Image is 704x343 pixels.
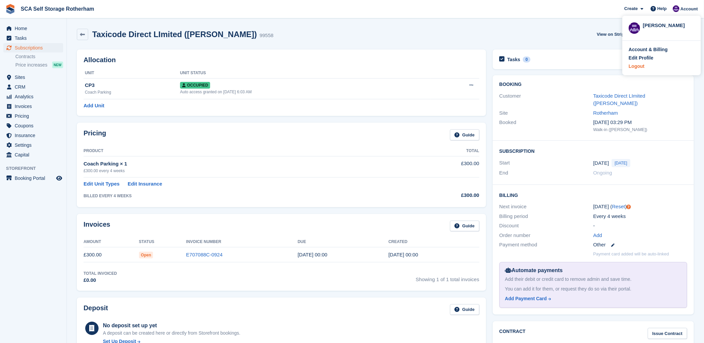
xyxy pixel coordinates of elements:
a: menu [3,140,63,150]
div: £0.00 [84,276,117,284]
th: Invoice Number [186,237,298,247]
div: You can add it for them, or request they do so via their portal. [505,285,682,293]
a: menu [3,92,63,101]
time: 2025-08-31 23:00:00 UTC [593,159,609,167]
div: Coach Parking [85,89,180,95]
div: [DATE] 03:29 PM [593,119,687,126]
a: Account & Billing [629,46,695,53]
div: Customer [500,92,593,107]
div: Billing period [500,213,593,220]
div: Add their debit or credit card to remove admin and save time. [505,276,682,283]
div: NEW [52,62,63,68]
div: Coach Parking × 1 [84,160,405,168]
div: CP3 [85,82,180,89]
a: menu [3,150,63,159]
span: Tasks [15,33,55,43]
a: Add Payment Card [505,295,679,302]
div: Automate payments [505,266,682,274]
a: Add [593,232,602,239]
h2: Tasks [508,56,521,63]
th: Unit [84,68,180,79]
div: End [500,169,593,177]
div: Auto access granted on [DATE] 6:03 AM [180,89,430,95]
h2: Allocation [84,56,479,64]
span: [DATE] [612,159,630,167]
div: Add Payment Card [505,295,547,302]
div: Discount [500,222,593,230]
a: View on Stripe [594,29,635,40]
time: 2025-08-31 23:00:31 UTC [389,252,418,257]
a: Edit Unit Types [84,180,120,188]
th: Total [405,146,479,156]
a: Edit Profile [629,54,695,62]
span: Occupied [180,82,210,89]
div: [PERSON_NAME] [643,22,695,28]
time: 2025-09-01 23:00:00 UTC [298,252,327,257]
span: Create [624,5,638,12]
a: menu [3,131,63,140]
span: Booking Portal [15,174,55,183]
h2: Booking [500,82,687,87]
div: Site [500,109,593,117]
span: Storefront [6,165,66,172]
h2: Invoices [84,221,110,232]
div: Start [500,159,593,167]
span: View on Stripe [597,31,627,38]
img: Kelly Neesham [629,22,640,34]
a: menu [3,33,63,43]
span: Analytics [15,92,55,101]
a: Preview store [55,174,63,182]
h2: Pricing [84,129,106,140]
span: Showing 1 of 1 total invoices [416,270,479,284]
div: Booked [500,119,593,133]
a: Price increases NEW [15,61,63,69]
div: Logout [629,63,645,70]
th: Created [389,237,479,247]
h2: Billing [500,192,687,198]
span: Subscriptions [15,43,55,52]
span: Insurance [15,131,55,140]
a: menu [3,174,63,183]
h2: Deposit [84,304,108,315]
div: Edit Profile [629,54,654,62]
td: £300.00 [405,156,479,177]
div: [DATE] ( ) [593,203,687,211]
a: Guide [450,221,479,232]
a: Taxicode Direct LImited ([PERSON_NAME]) [593,93,646,106]
div: Next invoice [500,203,593,211]
div: Account & Billing [629,46,668,53]
span: Pricing [15,111,55,121]
div: £300.00 every 4 weeks [84,168,405,174]
img: stora-icon-8386f47178a22dfd0bd8f6a31ec36ba5ce8667c1dd55bd0f319d3a0aa187defe.svg [5,4,15,14]
div: - [593,222,687,230]
th: Product [84,146,405,156]
span: Home [15,24,55,33]
a: menu [3,111,63,121]
span: Sites [15,73,55,82]
span: Account [681,6,698,12]
a: Edit Insurance [128,180,162,188]
th: Status [139,237,186,247]
div: Tooltip anchor [626,204,632,210]
p: Payment card added will be auto-linked [593,251,669,257]
div: Payment method [500,241,593,249]
span: Capital [15,150,55,159]
h2: Subscription [500,147,687,154]
td: £300.00 [84,247,139,262]
span: Ongoing [593,170,612,176]
a: Rotherham [593,110,618,116]
span: Help [658,5,667,12]
a: menu [3,102,63,111]
span: Price increases [15,62,47,68]
a: menu [3,43,63,52]
span: Invoices [15,102,55,111]
p: A deposit can be created here or directly from Storefront bookings. [103,330,241,337]
th: Due [298,237,389,247]
a: Add Unit [84,102,104,110]
h2: Contract [500,328,526,339]
a: Logout [629,63,695,70]
img: Kelly Neesham [673,5,680,12]
div: Other [593,241,687,249]
span: Open [139,252,153,258]
a: menu [3,73,63,82]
